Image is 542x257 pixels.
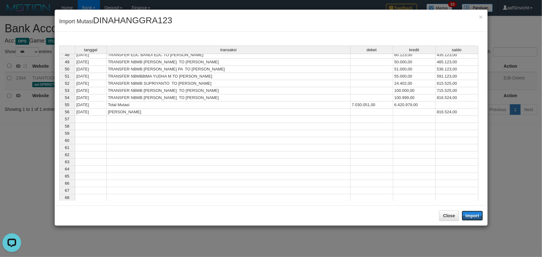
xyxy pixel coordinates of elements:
span: 56 [65,110,69,114]
td: 816.524,00 [436,109,478,116]
td: 715.525,00 [436,87,478,94]
span: 61 [65,145,69,150]
span: 63 [65,160,69,164]
td: 51.000,00 [393,66,436,73]
span: 53 [65,88,69,93]
td: [DATE] [75,66,107,73]
button: Import [462,211,483,221]
td: 615.525,00 [436,80,478,87]
td: [DATE] [75,87,107,94]
td: 100.999,00 [393,94,436,101]
td: 485.123,00 [436,59,478,66]
span: 58 [65,124,69,128]
span: kredit [409,48,419,52]
td: 591.123,00 [436,73,478,80]
span: 60 [65,138,69,143]
td: [DATE] [75,94,107,101]
span: 68 [65,195,69,200]
td: [DATE] [75,80,107,87]
span: saldo [452,48,462,52]
span: Import Mutasi [59,18,172,25]
span: 67 [65,188,69,193]
span: 52 [65,81,69,86]
td: 50.000,00 [393,59,436,66]
td: TRANSFER NBMB [PERSON_NAME] TO [PERSON_NAME] [107,59,351,66]
button: Open LiveChat chat widget [2,2,21,21]
td: 816.524,00 [436,94,478,101]
td: 536.123,00 [436,66,478,73]
td: 6.420.979,00 [393,101,436,109]
td: 55.000,00 [393,73,436,80]
td: [PERSON_NAME] [107,109,351,116]
td: 100.000,00 [393,87,436,94]
td: 435.123,00 [436,52,478,59]
button: Close [439,210,459,221]
td: 24.402,00 [393,80,436,87]
span: debet [367,48,377,52]
td: TRANSFER NBMB [PERSON_NAME] PA TO [PERSON_NAME] [107,66,351,73]
button: Close [479,14,483,20]
span: 57 [65,117,69,121]
td: [DATE] [75,101,107,109]
td: [DATE] [75,73,107,80]
span: tanggal [84,48,98,52]
span: 55 [65,102,69,107]
span: DINAHANGGRA123 [93,16,172,25]
td: 7.030.051,00 [351,101,393,109]
span: 59 [65,131,69,136]
span: 54 [65,95,69,100]
span: 49 [65,60,69,64]
td: TRANSFER NBMB [PERSON_NAME] TO [PERSON_NAME] [107,94,351,101]
span: 62 [65,152,69,157]
td: [DATE] [75,59,107,66]
span: 50 [65,67,69,71]
td: TRANSFER NBMBBlMA YUDHA M TO [PERSON_NAME] [107,73,351,80]
td: TRANSFER NBMB [PERSON_NAME] TO [PERSON_NAME] [107,87,351,94]
td: [DATE] [75,52,107,59]
td: TRANSFER NBMB SUPRIYANTO TO [PERSON_NAME] [107,80,351,87]
td: 60.123,00 [393,52,436,59]
td: Total Mutasi [107,101,351,109]
span: 51 [65,74,69,79]
td: TRANSFER EDC BANDI EDC TO [PERSON_NAME] [107,52,351,59]
td: [DATE] [75,109,107,116]
span: 66 [65,181,69,186]
th: Select whole grid [59,46,75,54]
span: transaksi [220,48,236,52]
span: 64 [65,167,69,171]
span: 65 [65,174,69,178]
span: × [479,13,483,20]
